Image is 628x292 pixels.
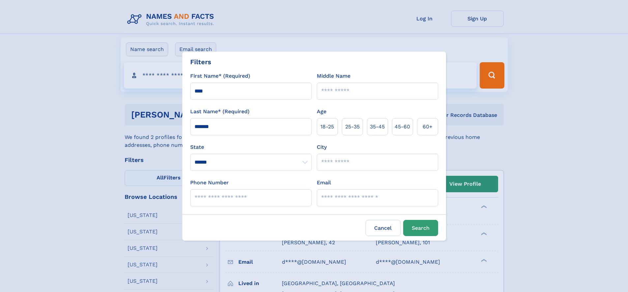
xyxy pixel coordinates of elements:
[317,108,326,116] label: Age
[370,123,385,131] span: 35‑45
[403,220,438,236] button: Search
[190,143,312,151] label: State
[366,220,401,236] label: Cancel
[190,57,211,67] div: Filters
[317,72,350,80] label: Middle Name
[423,123,433,131] span: 60+
[395,123,410,131] span: 45‑60
[190,179,229,187] label: Phone Number
[345,123,360,131] span: 25‑35
[190,72,250,80] label: First Name* (Required)
[317,179,331,187] label: Email
[320,123,334,131] span: 18‑25
[190,108,250,116] label: Last Name* (Required)
[317,143,327,151] label: City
